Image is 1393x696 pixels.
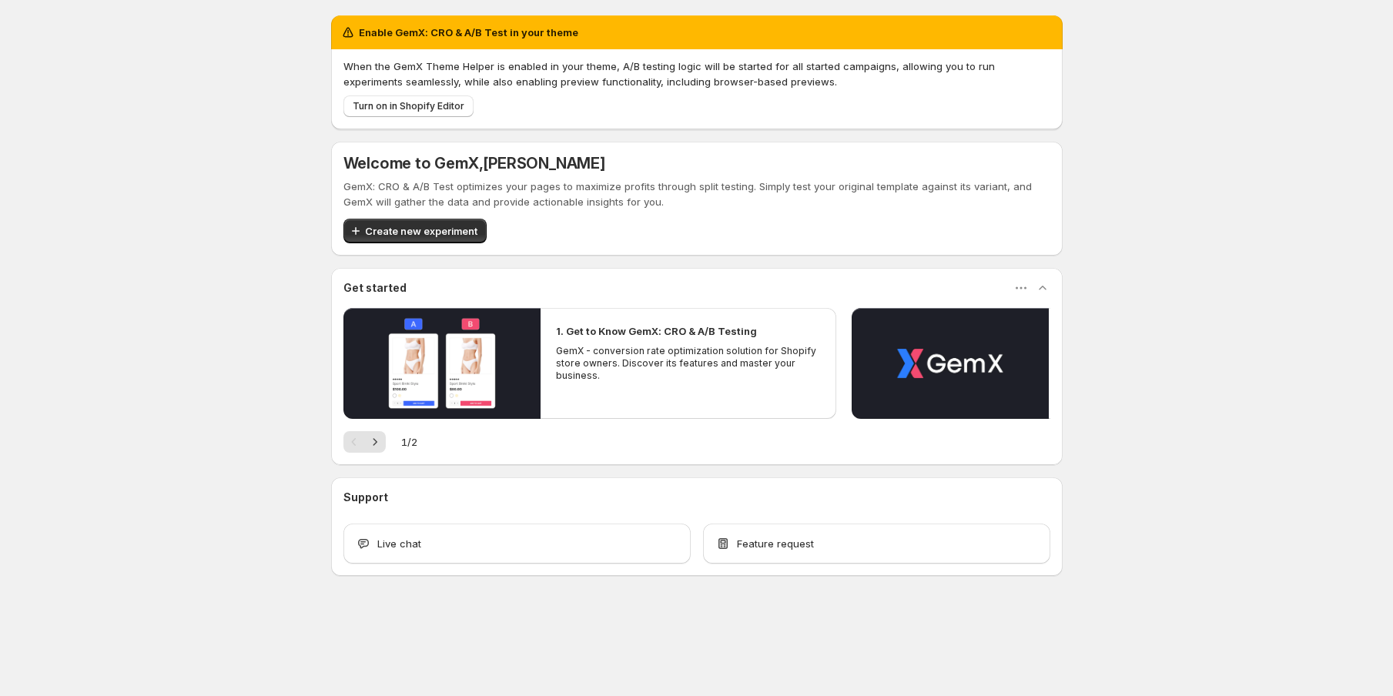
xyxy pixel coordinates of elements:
p: GemX: CRO & A/B Test optimizes your pages to maximize profits through split testing. Simply test ... [343,179,1050,209]
button: Play video [343,308,541,419]
h3: Get started [343,280,407,296]
button: Turn on in Shopify Editor [343,95,474,117]
p: GemX - conversion rate optimization solution for Shopify store owners. Discover its features and ... [556,345,821,382]
button: Next [364,431,386,453]
span: 1 / 2 [401,434,417,450]
button: Create new experiment [343,219,487,243]
span: Live chat [377,536,421,551]
span: , [PERSON_NAME] [479,154,605,172]
span: Create new experiment [365,223,477,239]
span: Feature request [737,536,814,551]
h5: Welcome to GemX [343,154,605,172]
p: When the GemX Theme Helper is enabled in your theme, A/B testing logic will be started for all st... [343,59,1050,89]
h3: Support [343,490,388,505]
h2: Enable GemX: CRO & A/B Test in your theme [359,25,578,40]
h2: 1. Get to Know GemX: CRO & A/B Testing [556,323,757,339]
nav: Pagination [343,431,386,453]
span: Turn on in Shopify Editor [353,100,464,112]
button: Play video [852,308,1049,419]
